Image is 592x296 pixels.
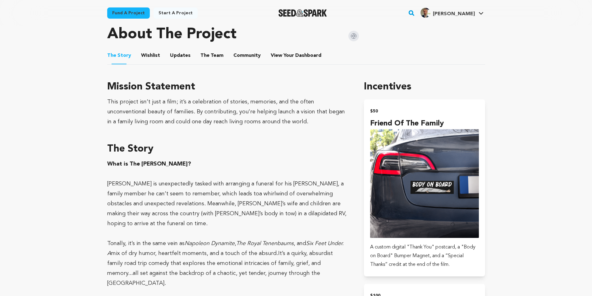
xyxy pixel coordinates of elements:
[370,118,479,129] h4: Friend of The Family
[236,241,294,246] em: The Royal Tenenbaums
[419,7,485,18] a: Tyson S.'s Profile
[348,31,359,41] img: Seed&Spark Instagram Icon
[107,52,131,59] span: Story
[185,241,235,246] em: Napoleon Dynamite
[295,52,321,59] span: Dashboard
[141,52,160,59] span: Wishlist
[370,245,475,267] span: A custom digital "Thank You" postcard, a "Body on Board" Bumper Magnet, and a “Special Thanks” cr...
[370,107,479,116] h2: $50
[200,52,209,59] span: The
[107,239,349,288] p: Tonally, it’s in the same vein as , , and mix of dry humor, heartfelt moments, and a touch of the...
[107,52,116,59] span: The
[200,52,223,59] span: Team
[364,99,485,276] button: $50 Friend of The Family incentive A custom digital "Thank You" postcard, a "Body on Board" Bumpe...
[420,8,475,18] div: Tyson S.'s Profile
[420,8,430,18] img: 4fc19769c12b4cec.jpg
[107,80,349,94] h3: Mission Statement
[107,179,349,229] p: [PERSON_NAME] is unexpectedly tasked with arranging a funeral for his [PERSON_NAME], a family mem...
[271,52,323,59] a: ViewYourDashboard
[419,7,485,20] span: Tyson S.'s Profile
[271,52,323,59] span: Your
[233,52,261,59] span: Community
[107,27,236,42] h1: About The Project
[107,97,349,127] div: This project isn’t just a film; it’s a celebration of stories, memories, and the often unconventi...
[364,80,485,94] h1: Incentives
[107,161,191,167] strong: What is The [PERSON_NAME]?
[278,9,327,17] a: Seed&Spark Homepage
[278,9,327,17] img: Seed&Spark Logo Dark Mode
[154,7,198,19] a: Start a project
[370,129,479,238] img: incentive
[107,7,150,19] a: Fund a project
[433,11,475,16] span: [PERSON_NAME]
[107,142,349,157] h3: The Story
[170,52,190,59] span: Updates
